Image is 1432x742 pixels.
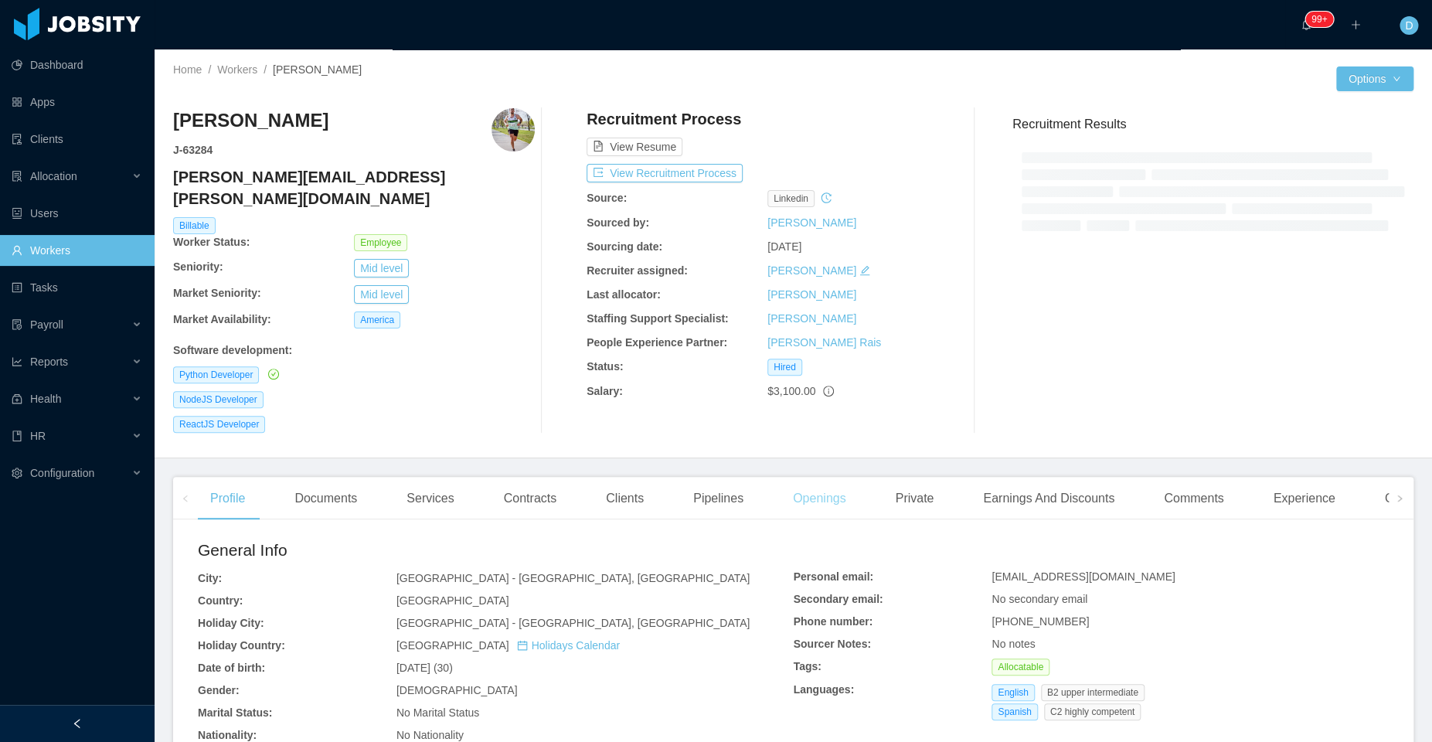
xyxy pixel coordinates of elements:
div: Private [883,477,946,520]
span: America [354,311,400,328]
span: Spanish [992,703,1037,720]
b: City: [198,572,222,584]
b: Secondary email: [794,593,883,605]
b: Sourcer Notes: [794,638,871,650]
b: Market Availability: [173,313,271,325]
span: No notes [992,638,1035,650]
h3: [PERSON_NAME] [173,108,328,133]
b: Worker Status: [173,236,250,248]
div: Clients [594,477,656,520]
a: Workers [217,63,257,76]
b: Languages: [794,683,855,696]
i: icon: file-protect [12,319,22,330]
i: icon: solution [12,171,22,182]
span: [PHONE_NUMBER] [992,615,1089,628]
a: icon: pie-chartDashboard [12,49,142,80]
a: icon: auditClients [12,124,142,155]
span: [GEOGRAPHIC_DATA] - [GEOGRAPHIC_DATA], [GEOGRAPHIC_DATA] [396,572,750,584]
i: icon: plus [1350,19,1361,30]
span: Payroll [30,318,63,331]
b: Nationality: [198,729,257,741]
div: Openings [781,477,859,520]
i: icon: setting [12,468,22,478]
span: D [1405,16,1413,35]
a: [PERSON_NAME] [767,288,856,301]
b: Marital Status: [198,706,272,719]
div: Contracts [492,477,569,520]
div: Pipelines [681,477,756,520]
b: Salary: [587,385,623,397]
span: [EMAIL_ADDRESS][DOMAIN_NAME] [992,570,1175,583]
a: icon: robotUsers [12,198,142,229]
b: Staffing Support Specialist: [587,312,729,325]
b: Holiday City: [198,617,264,629]
i: icon: left [182,495,189,502]
a: [PERSON_NAME] Rais [767,336,881,349]
b: Phone number: [794,615,873,628]
b: Market Seniority: [173,287,261,299]
div: Comments [1151,477,1236,520]
div: Profile [198,477,257,520]
button: icon: exportView Recruitment Process [587,164,743,182]
b: Sourcing date: [587,240,662,253]
b: Software development : [173,344,292,356]
i: icon: calendar [517,640,528,651]
b: People Experience Partner: [587,336,727,349]
b: Tags: [794,660,821,672]
b: Source: [587,192,627,204]
div: Earnings And Discounts [971,477,1127,520]
span: ReactJS Developer [173,416,265,433]
span: [PERSON_NAME] [273,63,362,76]
i: icon: check-circle [268,369,279,380]
a: icon: calendarHolidays Calendar [517,639,620,652]
i: icon: book [12,431,22,441]
i: icon: right [1396,495,1403,502]
span: C2 highly competent [1044,703,1141,720]
i: icon: medicine-box [12,393,22,404]
span: Billable [173,217,216,234]
span: $3,100.00 [767,385,815,397]
b: Personal email: [794,570,874,583]
span: / [208,63,211,76]
img: c27a4fd4-ef69-4185-af1c-33888a17a16d_67d2ed10837c9-400w.png [492,108,535,151]
span: Hired [767,359,802,376]
span: No Nationality [396,729,464,741]
a: icon: check-circle [265,368,279,380]
span: Python Developer [173,366,259,383]
span: info-circle [823,386,834,397]
i: icon: history [821,192,832,203]
a: [PERSON_NAME] [767,216,856,229]
span: Configuration [30,467,94,479]
span: [DATE] (30) [396,662,453,674]
h3: Recruitment Results [1012,114,1413,134]
button: icon: file-textView Resume [587,138,682,156]
a: icon: exportView Recruitment Process [587,167,743,179]
span: HR [30,430,46,442]
b: Date of birth: [198,662,265,674]
button: Mid level [354,285,409,304]
h4: [PERSON_NAME][EMAIL_ADDRESS][PERSON_NAME][DOMAIN_NAME] [173,166,535,209]
a: icon: file-textView Resume [587,141,682,153]
a: icon: profileTasks [12,272,142,303]
a: [PERSON_NAME] [767,264,856,277]
a: Home [173,63,202,76]
div: Experience [1260,477,1347,520]
b: Gender: [198,684,240,696]
strong: J- 63284 [173,144,213,156]
span: [GEOGRAPHIC_DATA] - [GEOGRAPHIC_DATA], [GEOGRAPHIC_DATA] [396,617,750,629]
span: [GEOGRAPHIC_DATA] [396,639,620,652]
b: Status: [587,360,623,373]
span: Allocation [30,170,77,182]
span: linkedin [767,190,815,207]
span: Allocatable [992,659,1049,676]
span: NodeJS Developer [173,391,264,408]
b: Country: [198,594,243,607]
h2: General Info [198,538,794,563]
span: [DATE] [767,240,801,253]
button: Mid level [354,259,409,277]
span: / [264,63,267,76]
span: Reports [30,356,68,368]
button: Optionsicon: down [1336,66,1413,91]
span: English [992,684,1034,701]
div: Services [394,477,466,520]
